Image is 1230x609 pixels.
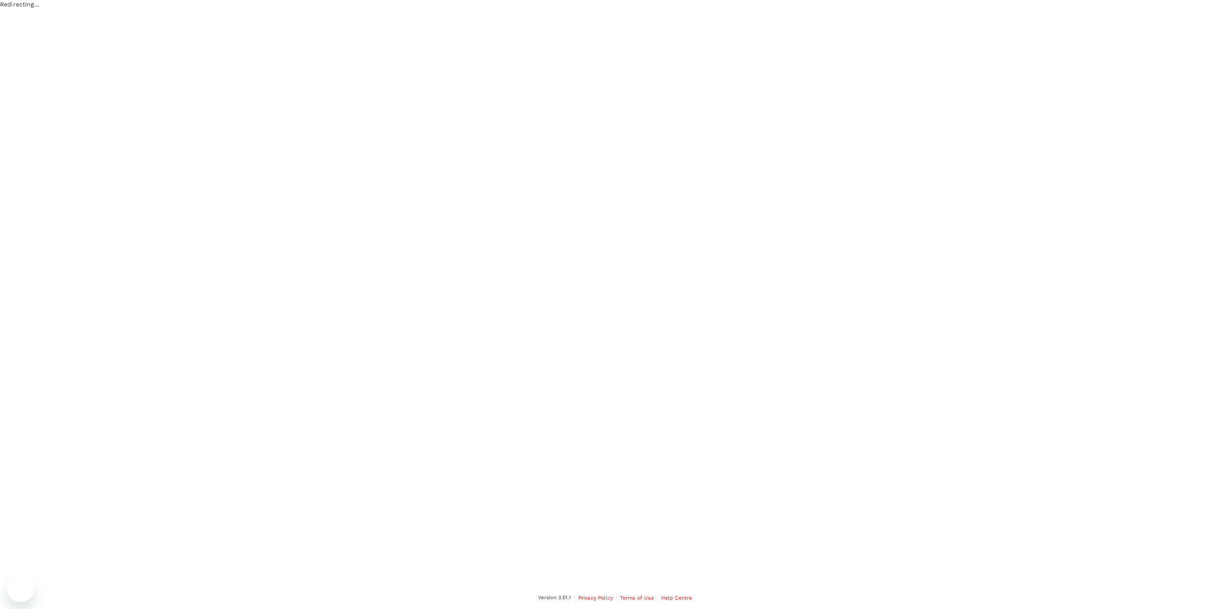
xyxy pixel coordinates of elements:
[578,593,613,603] a: Privacy Policy
[578,595,613,601] span: Privacy Policy
[620,593,654,603] a: Terms of Use
[661,595,692,601] span: Help Centre
[661,593,692,603] a: Help Centre
[620,595,654,601] span: Terms of Use
[538,594,571,602] span: Version 3.51.1
[7,575,34,602] iframe: Button to launch messaging window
